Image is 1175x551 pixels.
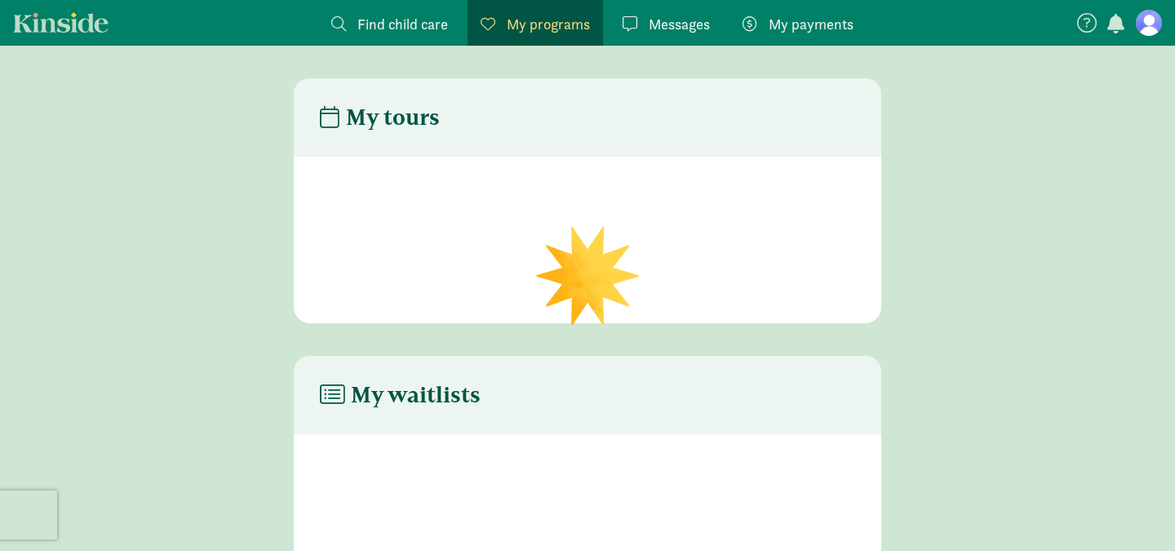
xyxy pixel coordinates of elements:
[507,13,590,35] span: My programs
[13,12,109,33] a: Kinside
[320,104,440,131] h4: My tours
[769,13,854,35] span: My payments
[649,13,710,35] span: Messages
[357,13,448,35] span: Find child care
[320,382,481,408] h4: My waitlists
